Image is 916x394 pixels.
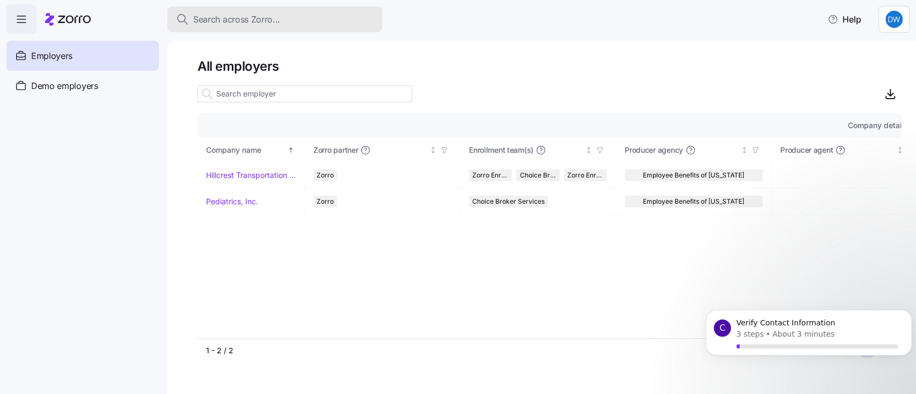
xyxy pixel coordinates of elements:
div: Not sorted [429,146,437,154]
th: Company nameSorted ascending [197,138,305,162]
img: 98a13abb9ba783d59ae60caae7bb4787 [885,11,903,28]
a: Demo employers [6,71,159,101]
span: Search across Zorro... [193,13,280,26]
div: Not sorted [741,146,748,154]
span: Zorro Enrollment Team [472,169,509,181]
span: Employers [31,49,72,63]
div: Not sorted [585,146,592,154]
span: Demo employers [31,79,98,93]
button: Search across Zorro... [167,6,382,32]
span: Choice Broker Services [472,196,545,207]
span: Choice Broker Services [519,169,556,181]
a: Pediatrics, Inc. [206,196,258,207]
div: Company name [206,144,285,156]
button: Help [819,9,870,30]
h1: All employers [197,58,901,75]
iframe: Intercom notifications message [701,298,916,389]
span: Zorro [317,196,334,207]
a: Hillcrest Transportation Inc. [206,170,296,181]
input: Search employer [197,85,412,102]
span: Zorro partner [313,145,358,155]
span: Help [827,13,861,26]
span: Zorro [317,169,334,181]
span: Zorro Enrollment Experts [567,169,604,181]
span: Employee Benefits of [US_STATE] [643,169,744,181]
th: Enrollment team(s)Not sorted [460,138,616,162]
span: Producer agency [625,145,683,155]
th: Producer agencyNot sorted [616,138,772,162]
div: Sorted ascending [287,146,295,154]
span: Employee Benefits of [US_STATE] [643,196,744,207]
th: Zorro partnerNot sorted [305,138,460,162]
div: 1 - 2 / 2 [206,345,838,356]
a: Employers [6,41,159,71]
div: Not sorted [896,146,904,154]
span: Enrollment team(s) [469,145,533,155]
span: Producer agent [780,145,833,155]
